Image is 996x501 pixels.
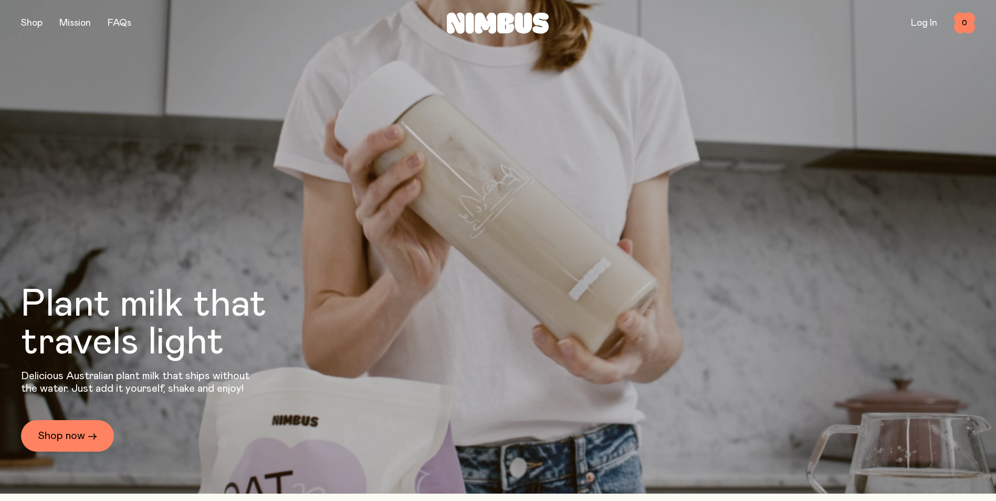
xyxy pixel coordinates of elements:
[21,370,256,395] p: Delicious Australian plant milk that ships without the water. Just add it yourself, shake and enjoy!
[108,18,131,28] a: FAQs
[21,286,323,361] h1: Plant milk that travels light
[21,420,114,452] a: Shop now →
[954,13,975,34] button: 0
[59,18,91,28] a: Mission
[911,18,937,28] a: Log In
